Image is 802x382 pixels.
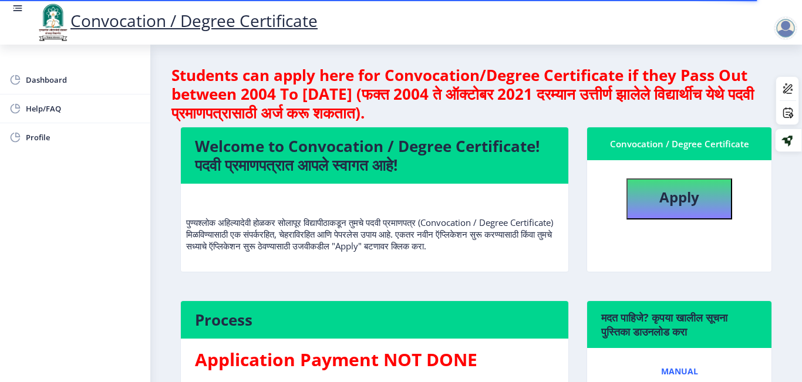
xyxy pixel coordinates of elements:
b: Apply [659,187,699,207]
h4: Students can apply here for Convocation/Degree Certificate if they Pass Out between 2004 To [DATE... [171,66,781,122]
span: Profile [26,130,141,144]
a: Convocation / Degree Certificate [35,9,318,32]
div: Convocation / Degree Certificate [601,137,757,151]
img: logo [35,2,70,42]
span: Manual [661,367,698,376]
h4: Welcome to Convocation / Degree Certificate! पदवी प्रमाणपत्रात आपले स्वागत आहे! [195,137,554,174]
button: Apply [626,178,732,219]
span: Help/FAQ [26,102,141,116]
h4: Process [195,310,554,329]
h3: Application Payment NOT DONE [195,348,554,371]
p: पुण्यश्लोक अहिल्यादेवी होळकर सोलापूर विद्यापीठाकडून तुमचे पदवी प्रमाणपत्र (Convocation / Degree C... [186,193,563,252]
span: Dashboard [26,73,141,87]
h6: मदत पाहिजे? कृपया खालील सूचना पुस्तिका डाउनलोड करा [601,310,757,339]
